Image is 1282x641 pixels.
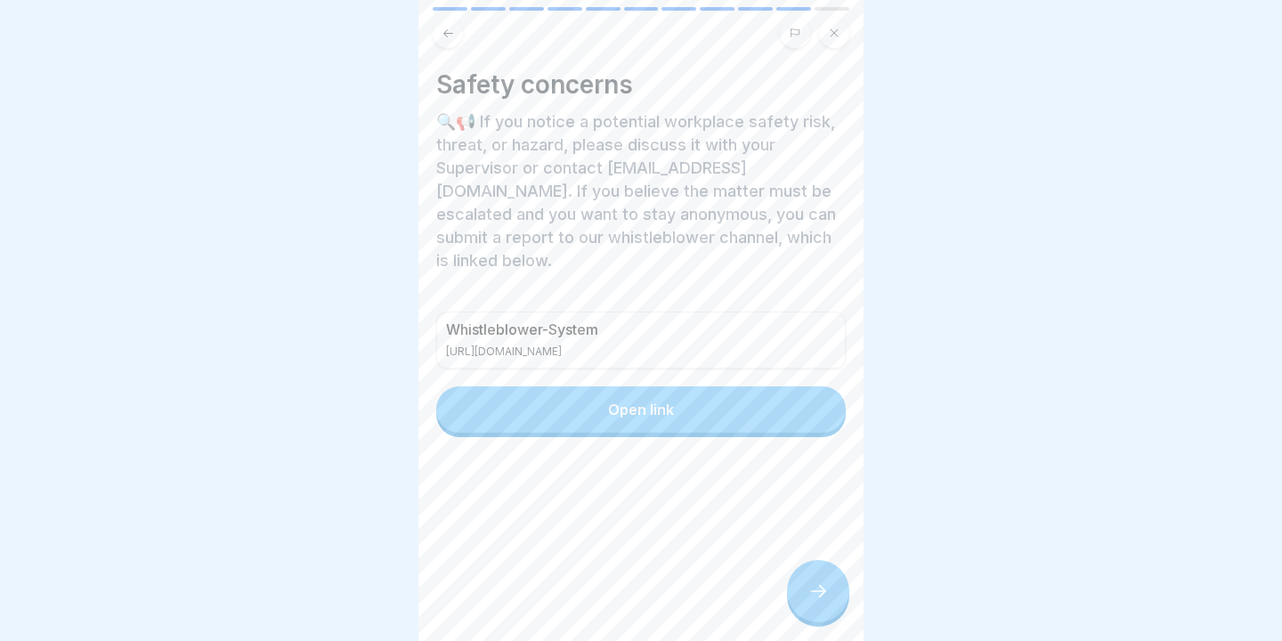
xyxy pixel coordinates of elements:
h4: Safety concerns [436,69,846,100]
p: [URL][DOMAIN_NAME] [446,345,567,358]
div: Open link [608,402,674,418]
button: Open link [436,386,846,433]
p: Whistleblower-System [446,321,605,338]
p: 🔍📢 If you notice a potential workplace safety risk, threat, or hazard, please discuss it with you... [436,110,846,272]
